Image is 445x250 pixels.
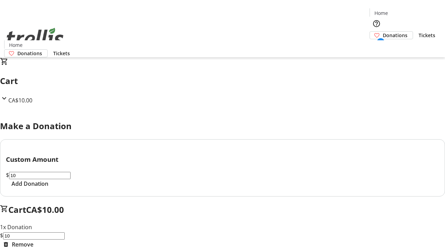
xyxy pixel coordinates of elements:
input: Donation Amount [9,172,71,179]
span: Tickets [419,32,435,39]
img: Orient E2E Organization iFr263TEYm's Logo [4,20,66,55]
button: Cart [370,39,383,53]
span: Donations [17,50,42,57]
a: Donations [4,49,48,57]
input: Donation Amount [3,232,65,240]
a: Home [370,9,392,17]
a: Donations [370,31,413,39]
span: $ [6,171,9,179]
span: Home [9,41,23,49]
span: CA$10.00 [26,204,64,215]
button: Help [370,17,383,31]
a: Tickets [48,50,75,57]
button: Add Donation [6,180,54,188]
span: Add Donation [11,180,48,188]
span: Remove [12,240,33,249]
span: Donations [383,32,407,39]
a: Tickets [413,32,441,39]
span: Home [374,9,388,17]
span: Tickets [53,50,70,57]
span: CA$10.00 [8,97,32,104]
h3: Custom Amount [6,155,439,164]
a: Home [5,41,27,49]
